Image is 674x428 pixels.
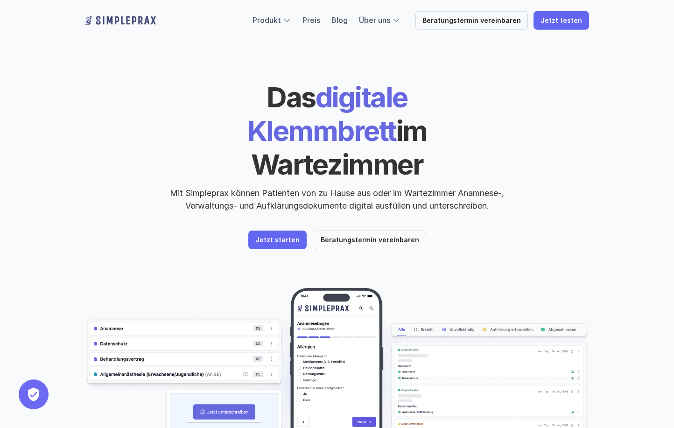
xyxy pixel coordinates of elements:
[302,15,320,25] a: Preis
[248,231,307,249] a: Jetzt starten
[422,16,521,24] p: Beratungstermin vereinbaren
[176,80,498,181] h1: digitale Klemmbrett
[534,11,589,30] a: Jetzt testen
[321,236,419,244] p: Beratungstermin vereinbaren
[359,15,390,25] a: Über uns
[162,187,512,212] p: Mit Simpleprax können Patienten von zu Hause aus oder im Wartezimmer Anamnese-, Verwaltungs- und ...
[541,16,582,24] p: Jetzt testen
[331,15,348,25] a: Blog
[267,80,316,114] span: Das
[415,11,528,30] a: Beratungstermin vereinbaren
[314,231,426,249] a: Beratungstermin vereinbaren
[253,15,281,25] a: Produkt
[255,236,300,244] p: Jetzt starten
[251,114,432,181] span: im Wartezimmer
